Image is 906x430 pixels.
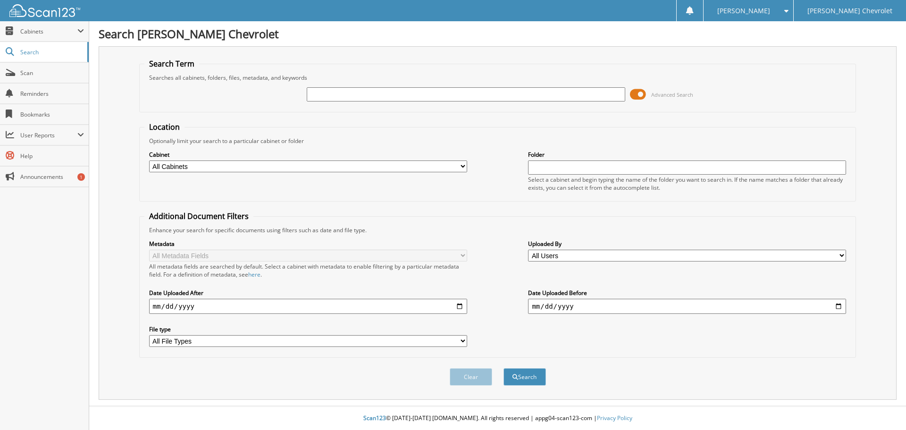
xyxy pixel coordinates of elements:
legend: Search Term [144,59,199,69]
span: [PERSON_NAME] [717,8,770,14]
label: Cabinet [149,151,467,159]
span: Scan [20,69,84,77]
span: Help [20,152,84,160]
div: © [DATE]-[DATE] [DOMAIN_NAME]. All rights reserved | appg04-scan123-com | [89,407,906,430]
span: Reminders [20,90,84,98]
label: Date Uploaded Before [528,289,846,297]
legend: Additional Document Filters [144,211,253,221]
span: Announcements [20,173,84,181]
span: [PERSON_NAME] Chevrolet [807,8,892,14]
div: Select a cabinet and begin typing the name of the folder you want to search in. If the name match... [528,176,846,192]
label: File type [149,325,467,333]
label: Date Uploaded After [149,289,467,297]
a: Privacy Policy [597,414,632,422]
div: Enhance your search for specific documents using filters such as date and file type. [144,226,851,234]
div: Optionally limit your search to a particular cabinet or folder [144,137,851,145]
h1: Search [PERSON_NAME] Chevrolet [99,26,897,42]
button: Clear [450,368,492,386]
span: User Reports [20,131,77,139]
button: Search [503,368,546,386]
input: start [149,299,467,314]
div: 1 [77,173,85,181]
span: Cabinets [20,27,77,35]
img: scan123-logo-white.svg [9,4,80,17]
span: Bookmarks [20,110,84,118]
label: Uploaded By [528,240,846,248]
span: Search [20,48,83,56]
input: end [528,299,846,314]
legend: Location [144,122,185,132]
div: Searches all cabinets, folders, files, metadata, and keywords [144,74,851,82]
label: Folder [528,151,846,159]
a: here [248,270,260,278]
span: Advanced Search [651,91,693,98]
label: Metadata [149,240,467,248]
div: All metadata fields are searched by default. Select a cabinet with metadata to enable filtering b... [149,262,467,278]
span: Scan123 [363,414,386,422]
